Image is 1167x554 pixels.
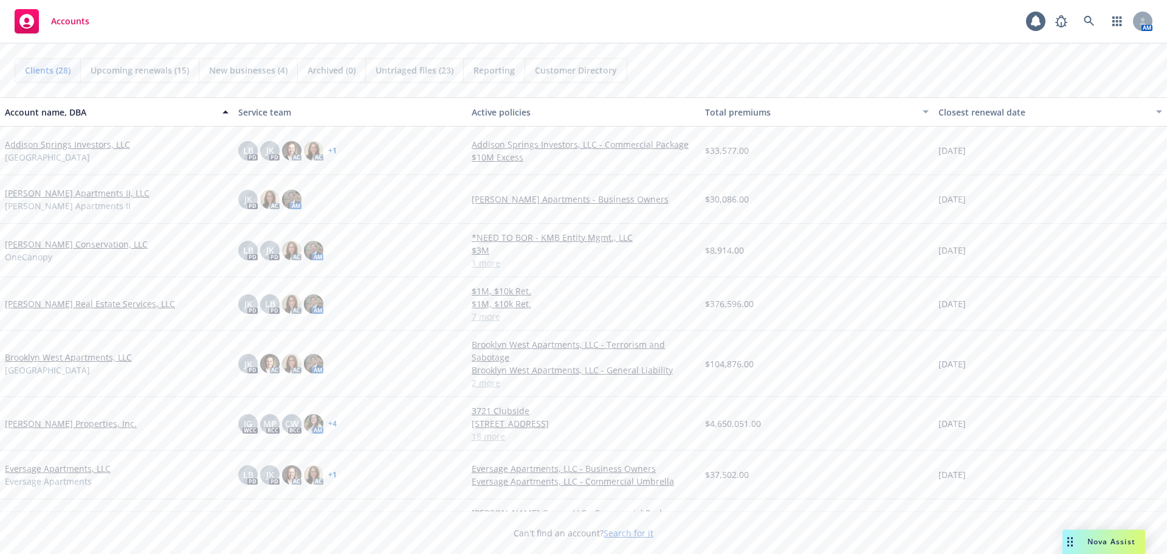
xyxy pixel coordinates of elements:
span: [DATE] [938,468,966,481]
a: Switch app [1105,9,1129,33]
span: MP [263,417,277,430]
span: Upcoming renewals (15) [91,64,189,77]
div: Closest renewal date [938,106,1149,119]
span: [DATE] [938,144,966,157]
span: [DATE] [938,244,966,257]
a: Addison Springs Investors, LLC [5,138,130,151]
span: New businesses (4) [209,64,287,77]
img: photo [282,241,301,260]
span: JK [244,358,252,370]
span: LB [243,244,253,257]
img: photo [282,190,301,209]
img: photo [304,414,323,434]
img: photo [260,190,280,209]
span: Reporting [473,64,515,77]
a: Search [1077,9,1101,33]
img: photo [282,354,301,373]
span: JK [266,468,274,481]
span: Eversage Apartments [5,475,92,488]
span: JG [244,417,252,430]
span: $33,577.00 [705,144,749,157]
span: [DATE] [938,417,966,430]
a: $1M, $10k Ret. [472,297,695,310]
img: photo [282,465,301,485]
span: [DATE] [938,358,966,370]
a: Eversage Apartments, LLC - Business Owners [472,462,695,475]
span: OneCanopy [5,251,52,263]
span: Can't find an account? [514,527,653,539]
a: [PERSON_NAME] Real Estate Services, LLC [5,297,175,310]
a: [PERSON_NAME] Properties, Inc. [5,417,137,430]
img: photo [260,354,280,373]
div: Active policies [472,106,695,119]
a: Eversage Apartments, LLC [5,462,111,475]
span: JK [266,244,274,257]
a: Brooklyn West Apartments, LLC [5,351,132,364]
a: 18 more [472,430,695,443]
span: Untriaged files (23) [376,64,453,77]
span: Archived (0) [308,64,356,77]
span: $8,914.00 [705,244,744,257]
span: JK [266,144,274,157]
div: Service team [238,106,462,119]
span: $104,876.00 [705,358,754,370]
a: Brooklyn West Apartments, LLC - Terrorism and Sabotage [472,338,695,364]
a: $3M [472,244,695,257]
a: Report a Bug [1049,9,1073,33]
div: Total premiums [705,106,915,119]
span: [GEOGRAPHIC_DATA] [5,364,90,376]
span: Accounts [51,16,89,26]
a: [PERSON_NAME] Apartments II, LLC [5,187,150,199]
span: [DATE] [938,193,966,206]
span: Clients (28) [25,64,71,77]
a: [STREET_ADDRESS] [472,417,695,430]
div: Account name, DBA [5,106,215,119]
button: Active policies [467,97,700,126]
a: Accounts [10,4,94,38]
a: + 1 [328,147,337,154]
a: [PERSON_NAME] Apartments - Business Owners [472,193,695,206]
a: + 4 [328,420,337,428]
span: LB [243,144,253,157]
span: [DATE] [938,297,966,310]
a: Brooklyn West Apartments, LLC - General Liability [472,364,695,376]
a: 3721 Clubside [472,404,695,417]
a: Eversage Apartments, LLC - Commercial Umbrella [472,475,695,488]
button: Closest renewal date [934,97,1167,126]
a: 1 more [472,257,695,269]
span: [PERSON_NAME] Apartments II [5,199,131,212]
span: JK [244,297,252,310]
button: Service team [233,97,467,126]
span: LB [265,297,275,310]
span: $37,502.00 [705,468,749,481]
span: $4,650,051.00 [705,417,761,430]
a: 7 more [472,310,695,323]
a: $1M, $10k Ret. [472,285,695,297]
button: Nova Assist [1062,530,1145,554]
img: photo [304,241,323,260]
span: JK [244,193,252,206]
span: [GEOGRAPHIC_DATA] [5,151,90,164]
div: Drag to move [1062,530,1078,554]
a: [PERSON_NAME] Group, LLC - Commercial Package [472,507,695,519]
span: $376,596.00 [705,297,754,310]
img: photo [304,465,323,485]
a: [PERSON_NAME] Conservation, LLC [5,238,148,251]
a: *NEED TO BOR - KMB Entity Mgmt., LLC [472,231,695,244]
a: Search for it [604,527,653,539]
span: LB [243,468,253,481]
span: Nova Assist [1087,536,1135,547]
a: 2 more [472,376,695,389]
a: Addison Springs Investors, LLC - Commercial Package [472,138,695,151]
img: photo [282,141,301,161]
img: photo [304,141,323,161]
img: photo [282,294,301,314]
a: $10M Excess [472,151,695,164]
span: Customer Directory [535,64,617,77]
img: photo [304,294,323,314]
